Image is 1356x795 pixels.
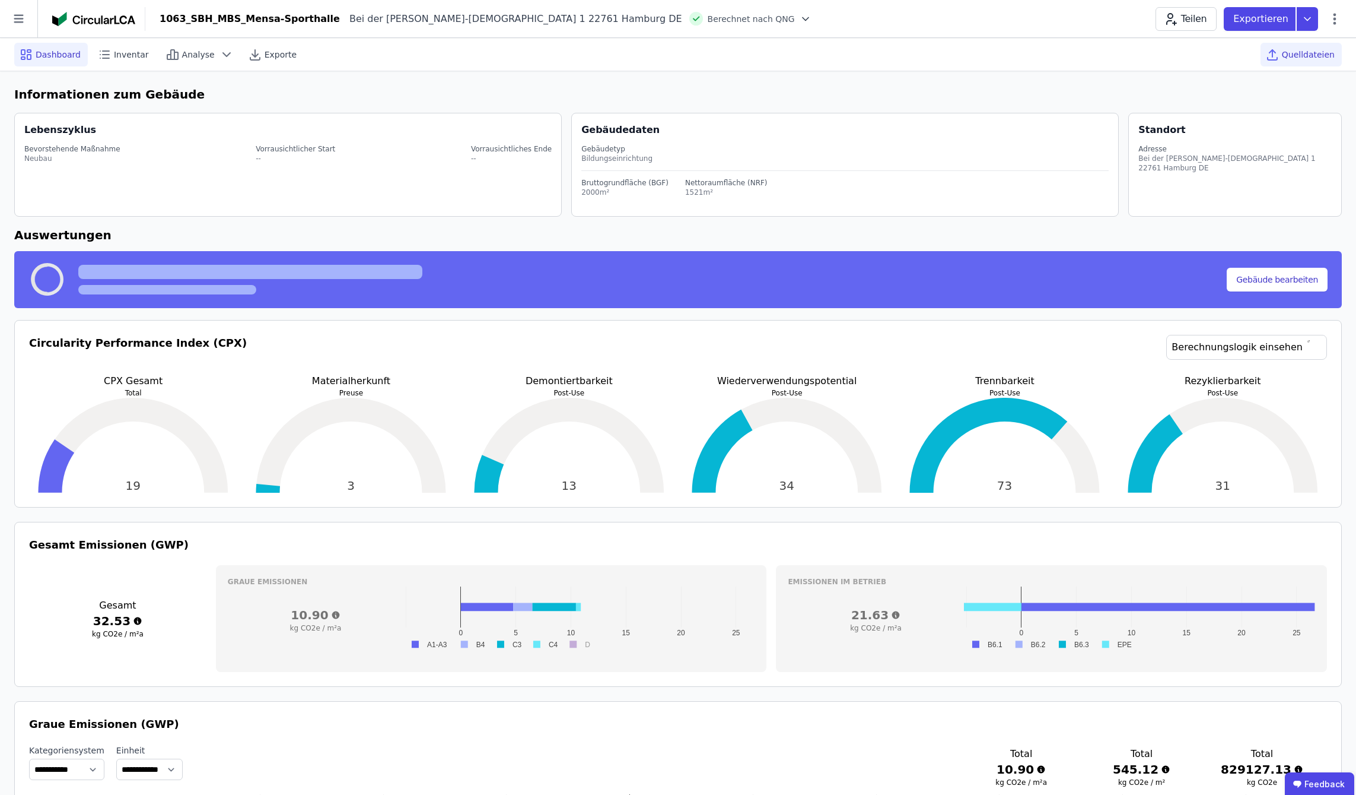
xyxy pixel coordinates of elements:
h3: 21.63 [788,607,963,623]
span: Analyse [182,49,215,61]
h3: 829127.13 [1221,761,1303,778]
div: Bildungseinrichtung [581,154,1109,163]
h3: kg CO2e [1221,778,1303,787]
p: Exportieren [1233,12,1291,26]
h6: Auswertungen [14,226,1342,244]
h3: kg CO2e / m²a [228,623,403,633]
h3: 32.53 [29,613,206,629]
h3: Emissionen im betrieb [788,577,1315,587]
p: Preuse [247,388,455,398]
div: Bruttogrundfläche (BGF) [581,178,669,188]
p: Materialherkunft [247,374,455,388]
div: 1063_SBH_MBS_Mensa-Sporthalle [160,12,340,26]
h3: 10.90 [980,761,1062,778]
div: -- [256,154,335,163]
h3: 10.90 [228,607,403,623]
h3: kg CO2e / m² [1100,778,1183,787]
h3: kg CO2e / m²a [788,623,963,633]
label: Einheit [116,745,183,756]
p: Post-Use [465,388,673,398]
p: Rezyklierbarkeit [1119,374,1327,388]
h3: 545.12 [1100,761,1183,778]
span: Exporte [265,49,297,61]
p: Post-Use [683,388,891,398]
p: CPX Gesamt [29,374,237,388]
h3: Circularity Performance Index (CPX) [29,335,247,374]
span: Quelldateien [1282,49,1335,61]
p: Post-Use [900,388,1109,398]
div: Lebenszyklus [24,123,96,137]
div: Standort [1138,123,1185,137]
span: Inventar [114,49,149,61]
label: Kategoriensystem [29,745,104,756]
p: Total [29,388,237,398]
p: Demontiertbarkeit [465,374,673,388]
div: Neubau [24,154,120,163]
h3: Total [980,747,1062,761]
button: Teilen [1156,7,1217,31]
div: Gebäudedaten [581,123,1118,137]
button: Gebäude bearbeiten [1227,268,1328,292]
div: -- [471,154,552,163]
h3: Graue Emissionen [228,577,755,587]
h6: Informationen zum Gebäude [14,85,1342,103]
h3: Total [1100,747,1183,761]
div: 1521m² [685,188,768,197]
h3: kg CO2e / m²a [980,778,1062,787]
div: Gebäudetyp [581,144,1109,154]
a: Berechnungslogik einsehen [1166,335,1327,360]
div: Adresse [1138,144,1332,154]
div: Nettoraumfläche (NRF) [685,178,768,188]
div: Bei der [PERSON_NAME]-[DEMOGRAPHIC_DATA] 1 22761 Hamburg DE [340,12,682,26]
p: Post-Use [1119,388,1327,398]
div: Bevorstehende Maßnahme [24,144,120,154]
div: 2000m² [581,188,669,197]
h3: kg CO2e / m²a [29,629,206,639]
p: Trennbarkeit [900,374,1109,388]
div: Vorrausichtlicher Start [256,144,335,154]
h3: Total [1221,747,1303,761]
span: Berechnet nach QNG [708,13,795,25]
span: Dashboard [36,49,81,61]
h3: Gesamt [29,598,206,613]
img: Concular [52,12,135,26]
h3: Gesamt Emissionen (GWP) [29,537,1327,553]
p: Wiederverwendungspotential [683,374,891,388]
div: Vorrausichtliches Ende [471,144,552,154]
h3: Graue Emissionen (GWP) [29,716,1327,733]
div: Bei der [PERSON_NAME]-[DEMOGRAPHIC_DATA] 1 22761 Hamburg DE [1138,154,1332,173]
